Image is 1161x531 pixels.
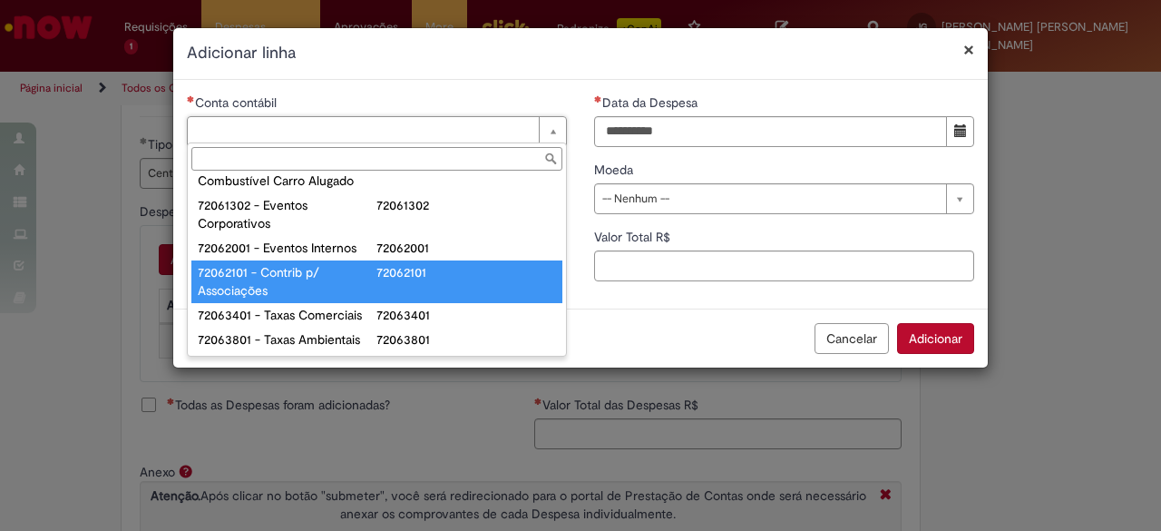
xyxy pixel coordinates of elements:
[376,306,556,324] div: 72063401
[188,174,566,356] ul: Conta contábil
[198,239,377,257] div: 72062001 - Eventos Internos
[198,263,377,300] div: 72062101 - Contrib p/ Associações
[376,330,556,349] div: 72063801
[198,306,377,324] div: 72063401 - Taxas Comerciais
[376,263,556,281] div: 72062101
[376,239,556,257] div: 72062001
[198,196,377,232] div: 72061302 - Eventos Corporativos
[198,330,377,349] div: 72063801 - Taxas Ambientais
[376,196,556,214] div: 72061302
